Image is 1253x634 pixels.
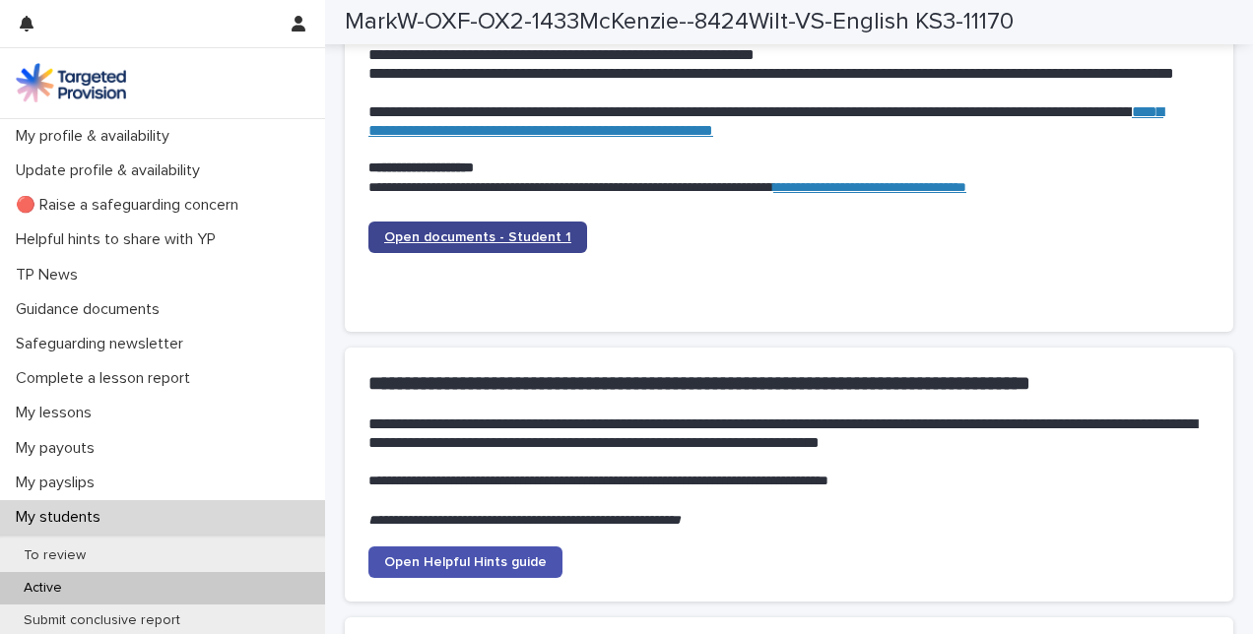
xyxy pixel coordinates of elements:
p: Helpful hints to share with YP [8,230,231,249]
p: Complete a lesson report [8,369,206,388]
p: Submit conclusive report [8,612,196,629]
p: Guidance documents [8,300,175,319]
span: Open documents - Student 1 [384,230,571,244]
p: To review [8,547,101,564]
p: My profile & availability [8,127,185,146]
span: Open Helpful Hints guide [384,555,547,569]
img: M5nRWzHhSzIhMunXDL62 [16,63,126,102]
p: My payouts [8,439,110,458]
h2: MarkW-OXF-OX2-1433McKenzie--8424Wilt-VS-English KS3-11170 [345,8,1014,36]
a: Open documents - Student 1 [368,222,587,253]
p: 🔴 Raise a safeguarding concern [8,196,254,215]
p: Active [8,580,78,597]
p: TP News [8,266,94,285]
p: My lessons [8,404,107,422]
p: Update profile & availability [8,161,216,180]
p: My payslips [8,474,110,492]
a: Open Helpful Hints guide [368,546,562,578]
p: My students [8,508,116,527]
p: Safeguarding newsletter [8,335,199,353]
